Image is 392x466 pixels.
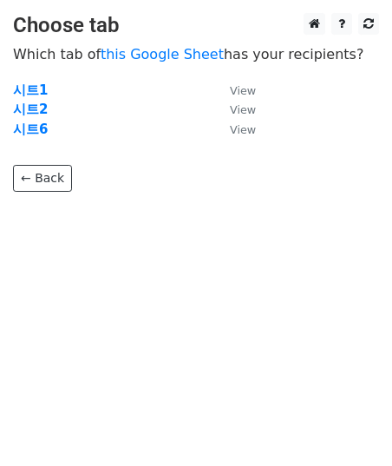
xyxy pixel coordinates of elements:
small: View [230,103,256,116]
a: 시트2 [13,102,48,117]
a: View [212,82,256,98]
a: 시트6 [13,121,48,137]
a: 시트1 [13,82,48,98]
p: Which tab of has your recipients? [13,45,379,63]
a: View [212,102,256,117]
a: View [212,121,256,137]
small: View [230,123,256,136]
a: this Google Sheet [101,46,224,62]
small: View [230,84,256,97]
a: ← Back [13,165,72,192]
h3: Choose tab [13,13,379,38]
